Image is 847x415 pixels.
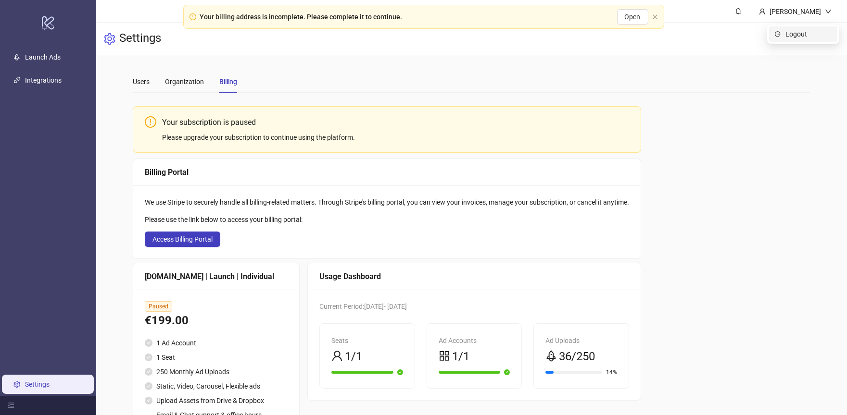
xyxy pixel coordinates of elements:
li: 250 Monthly Ad Uploads [145,366,288,377]
span: 14% [606,369,617,375]
li: 1 Ad Account [145,338,288,348]
span: Paused [145,301,172,312]
span: check-circle [145,339,152,347]
span: check-circle [397,369,403,375]
div: Organization [165,76,204,87]
span: bell [735,8,742,14]
span: 36/250 [559,348,595,366]
span: menu-fold [8,402,14,409]
span: check-circle [145,368,152,376]
div: Please upgrade your subscription to continue using the platform. [162,132,629,143]
span: 1/1 [345,348,362,366]
a: Integrations [25,76,62,84]
span: Open [625,13,641,21]
div: Seats [331,335,403,346]
button: Access Billing Portal [145,232,220,247]
span: check-circle [504,369,510,375]
span: Current Period: [DATE] - [DATE] [319,303,407,310]
div: Usage Dashboard [319,270,629,282]
div: €199.00 [145,312,288,330]
span: check-circle [145,354,152,361]
div: Billing [219,76,237,87]
button: close [652,14,658,20]
li: 1 Seat [145,352,288,363]
li: Upload Assets from Drive & Dropbox [145,395,288,406]
span: Access Billing Portal [152,235,213,243]
span: Logout [785,29,832,39]
span: rocket [545,350,557,362]
span: check-circle [145,397,152,404]
div: [DOMAIN_NAME] | Launch | Individual [145,270,288,282]
div: Please use the link below to access your billing portal: [145,214,629,225]
div: Your subscription is paused [162,116,629,128]
a: Launch Ads [25,53,61,61]
div: Billing Portal [145,166,629,178]
span: exclamation-circle [190,13,196,20]
div: Ad Uploads [545,335,617,346]
div: Ad Accounts [439,335,510,346]
span: down [825,8,832,15]
a: Settings [25,380,50,388]
div: We use Stripe to securely handle all billing-related matters. Through Stripe's billing portal, yo... [145,197,629,207]
span: 1/1 [452,348,469,366]
span: user [331,350,343,362]
span: setting [104,33,115,45]
h3: Settings [119,31,161,47]
span: exclamation-circle [145,116,156,128]
div: Your billing address is incomplete. Please complete it to continue. [200,12,403,22]
span: appstore [439,350,450,362]
span: user [759,8,766,15]
span: check-circle [145,382,152,390]
li: Static, Video, Carousel, Flexible ads [145,381,288,391]
button: Open [617,9,648,24]
div: [PERSON_NAME] [766,6,825,17]
div: Users [133,76,150,87]
span: logout [775,31,782,37]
